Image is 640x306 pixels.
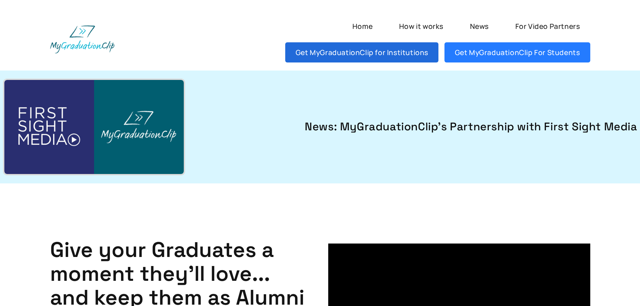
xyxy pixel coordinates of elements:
a: How it works [389,16,454,36]
a: Get MyGraduationClip for Institutions [285,42,438,62]
a: Home [342,16,383,36]
a: News [460,16,499,36]
a: Get MyGraduationClip For Students [444,42,590,62]
a: For Video Partners [505,16,590,36]
a: News: MyGraduationClip's Partnership with First Sight Media [201,119,637,135]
